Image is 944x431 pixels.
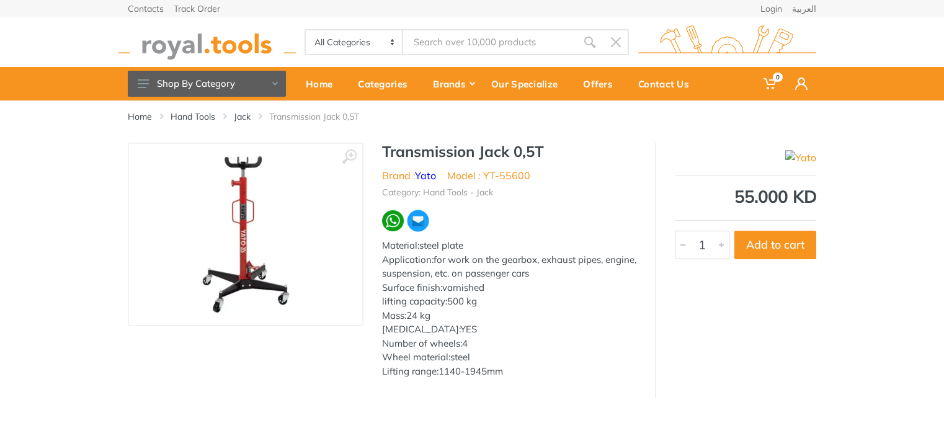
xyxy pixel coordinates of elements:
div: Material:steel plate Application:for work on the gearbox, exhaust pipes, engine, suspension, etc.... [382,239,636,378]
li: Brand : [382,168,436,183]
a: Home [297,67,349,100]
a: 0 [755,67,786,100]
div: Brands [424,71,483,97]
div: Contact Us [630,71,706,97]
button: Add to cart [734,231,816,259]
img: royal.tools Logo [118,25,296,60]
a: Jack [234,110,251,123]
a: Contacts [128,4,164,13]
img: wa.webp [382,210,404,232]
li: Transmission Jack 0,5T [269,110,378,123]
a: Our Specialize [483,67,574,100]
a: Categories [349,67,424,100]
a: العربية [792,4,816,13]
div: Offers [574,71,630,97]
img: Royal Tools - Transmission Jack 0,5T [167,156,324,313]
a: Login [760,4,782,13]
span: 0 [773,73,783,82]
a: Home [128,110,152,123]
li: Model : YT-55600 [447,168,530,183]
a: Contact Us [630,67,706,100]
a: Offers [574,67,630,100]
img: Yato [785,150,816,165]
img: ma.webp [406,209,430,233]
div: Our Specialize [483,71,574,97]
div: Categories [349,71,424,97]
input: Site search [403,29,577,55]
select: Category [306,30,403,54]
div: 55.000 KD [675,188,816,205]
button: Shop By Category [128,71,286,97]
li: Category: Hand Tools - Jack [382,186,493,199]
div: Home [297,71,349,97]
nav: breadcrumb [128,110,816,123]
a: Track Order [174,4,220,13]
a: Hand Tools [171,110,215,123]
a: Yato [415,169,436,182]
img: royal.tools Logo [638,25,816,60]
h1: Transmission Jack 0,5T [382,143,636,161]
